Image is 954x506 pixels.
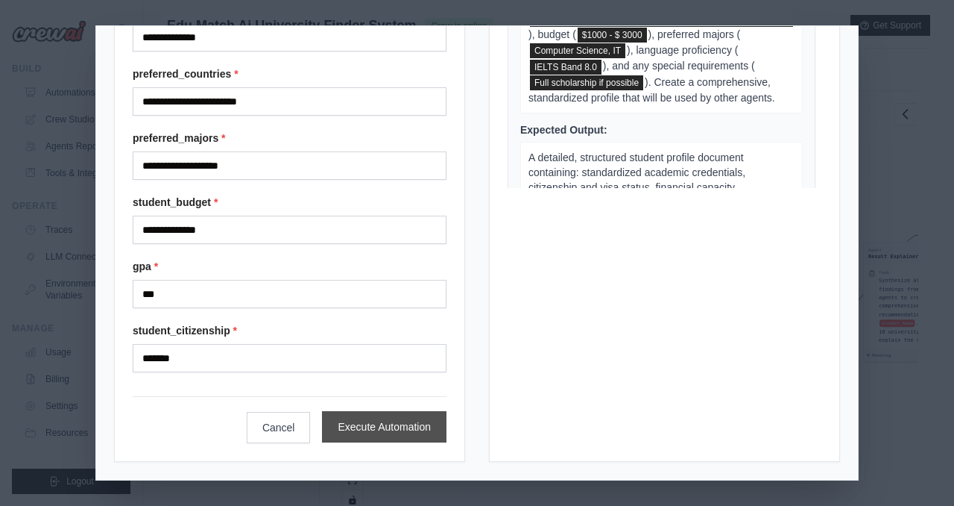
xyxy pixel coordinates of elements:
label: student_budget [133,195,446,210]
iframe: Chat Widget [879,434,954,506]
span: Expected Output: [520,124,607,136]
label: gpa [133,259,446,274]
span: A detailed, structured student profile document containing: standardized academic credentials, ci... [528,152,789,253]
span: ). Create a comprehensive, standardized profile that will be used by other agents. [528,76,775,104]
button: Execute Automation [322,411,446,443]
label: preferred_majors [133,131,446,146]
label: student_citizenship [133,323,446,338]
